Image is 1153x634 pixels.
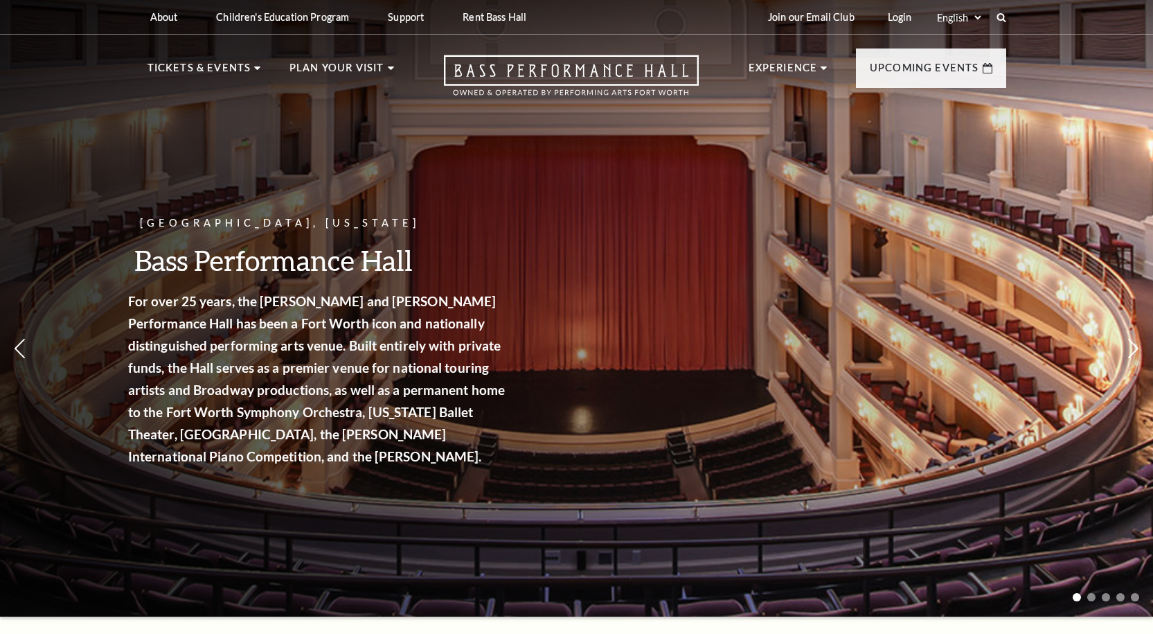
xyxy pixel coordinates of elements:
p: Experience [749,60,818,85]
p: Support [388,11,424,23]
p: Rent Bass Hall [463,11,526,23]
select: Select: [934,11,983,24]
p: Upcoming Events [870,60,979,85]
p: Children's Education Program [216,11,349,23]
h3: Bass Performance Hall [142,243,523,278]
p: About [150,11,178,23]
p: [GEOGRAPHIC_DATA], [US_STATE] [142,215,523,232]
p: Tickets & Events [148,60,251,85]
strong: For over 25 years, the [PERSON_NAME] and [PERSON_NAME] Performance Hall has been a Fort Worth ico... [142,293,519,464]
p: Plan Your Visit [289,60,384,85]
